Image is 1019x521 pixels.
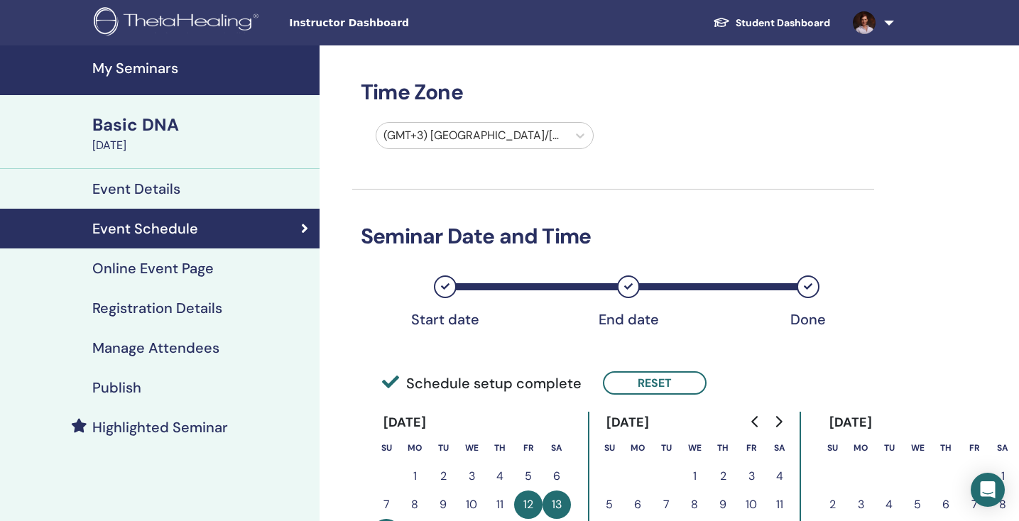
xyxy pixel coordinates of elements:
[486,462,514,490] button: 4
[410,311,481,328] div: Start date
[960,434,988,462] th: Friday
[709,490,737,519] button: 9
[457,490,486,519] button: 10
[92,220,198,237] h4: Event Schedule
[765,434,794,462] th: Saturday
[603,371,707,395] button: Reset
[595,412,661,434] div: [DATE]
[737,462,765,490] button: 3
[702,10,841,36] a: Student Dashboard
[92,60,311,77] h4: My Seminars
[372,412,438,434] div: [DATE]
[514,462,543,490] button: 5
[709,434,737,462] th: Thursday
[652,490,680,519] button: 7
[744,407,767,436] button: Go to previous month
[92,339,219,356] h4: Manage Attendees
[543,434,571,462] th: Saturday
[680,462,709,490] button: 1
[92,260,214,277] h4: Online Event Page
[486,434,514,462] th: Thursday
[514,434,543,462] th: Friday
[709,462,737,490] button: 2
[94,7,263,39] img: logo.png
[92,137,311,154] div: [DATE]
[875,434,903,462] th: Tuesday
[853,11,876,34] img: default.jpg
[960,490,988,519] button: 7
[92,379,141,396] h4: Publish
[765,490,794,519] button: 11
[903,490,932,519] button: 5
[903,434,932,462] th: Wednesday
[680,490,709,519] button: 8
[92,419,228,436] h4: Highlighted Seminar
[846,490,875,519] button: 3
[623,434,652,462] th: Monday
[92,180,180,197] h4: Event Details
[457,462,486,490] button: 3
[429,462,457,490] button: 2
[595,434,623,462] th: Sunday
[767,407,790,436] button: Go to next month
[932,434,960,462] th: Thursday
[372,490,400,519] button: 7
[457,434,486,462] th: Wednesday
[400,462,429,490] button: 1
[818,434,846,462] th: Sunday
[846,434,875,462] th: Monday
[737,490,765,519] button: 10
[593,311,664,328] div: End date
[713,16,730,28] img: graduation-cap-white.svg
[595,490,623,519] button: 5
[773,311,844,328] div: Done
[352,79,874,105] h3: Time Zone
[652,434,680,462] th: Tuesday
[765,462,794,490] button: 4
[818,490,846,519] button: 2
[737,434,765,462] th: Friday
[400,434,429,462] th: Monday
[372,434,400,462] th: Sunday
[543,490,571,519] button: 13
[818,412,884,434] div: [DATE]
[543,462,571,490] button: 6
[429,490,457,519] button: 9
[680,434,709,462] th: Wednesday
[875,490,903,519] button: 4
[429,434,457,462] th: Tuesday
[988,434,1017,462] th: Saturday
[92,300,222,317] h4: Registration Details
[92,113,311,137] div: Basic DNA
[623,490,652,519] button: 6
[988,462,1017,490] button: 1
[84,113,320,154] a: Basic DNA[DATE]
[971,473,1005,507] div: Open Intercom Messenger
[289,16,502,31] span: Instructor Dashboard
[486,490,514,519] button: 11
[514,490,543,519] button: 12
[382,373,582,394] span: Schedule setup complete
[352,224,874,249] h3: Seminar Date and Time
[932,490,960,519] button: 6
[400,490,429,519] button: 8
